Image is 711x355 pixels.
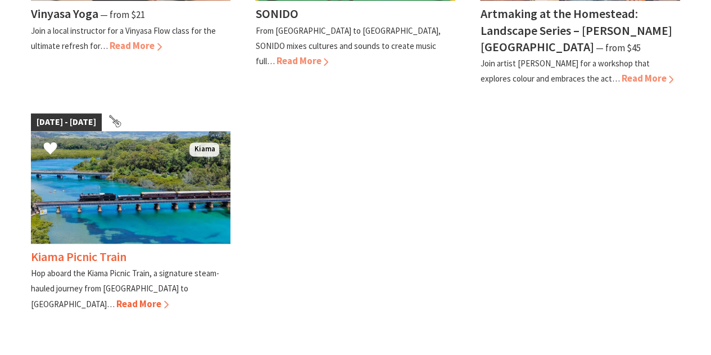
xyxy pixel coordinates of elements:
h4: SONIDO [255,6,298,21]
img: Kiama Picnic Train [31,131,231,244]
span: Read More [276,55,328,67]
span: Kiama [189,142,219,156]
h4: Kiama Picnic Train [31,249,126,264]
span: Read More [621,72,673,84]
p: Hop aboard the Kiama Picnic Train, a signature steam-hauled journey from [GEOGRAPHIC_DATA] to [GE... [31,268,219,309]
span: Read More [116,298,169,310]
p: Join a local instructor for a Vinyasa Flow class for the ultimate refresh for… [31,25,216,51]
h4: Artmaking at the Homestead: Landscape Series – [PERSON_NAME][GEOGRAPHIC_DATA] [480,6,672,54]
span: [DATE] - [DATE] [31,113,102,131]
a: [DATE] - [DATE] Kiama Picnic Train Kiama Kiama Picnic Train Hop aboard the Kiama Picnic Train, a ... [31,113,231,311]
h4: Vinyasa Yoga [31,6,98,21]
span: Read More [110,39,162,52]
span: ⁠— from $45 [595,42,640,54]
p: From [GEOGRAPHIC_DATA] to [GEOGRAPHIC_DATA], SONIDO mixes cultures and sounds to create music full… [255,25,440,66]
button: Click to Favourite Kiama Picnic Train [32,130,69,168]
p: Join artist [PERSON_NAME] for a workshop that explores colour and embraces the act… [480,58,649,84]
span: ⁠— from $21 [100,8,145,21]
